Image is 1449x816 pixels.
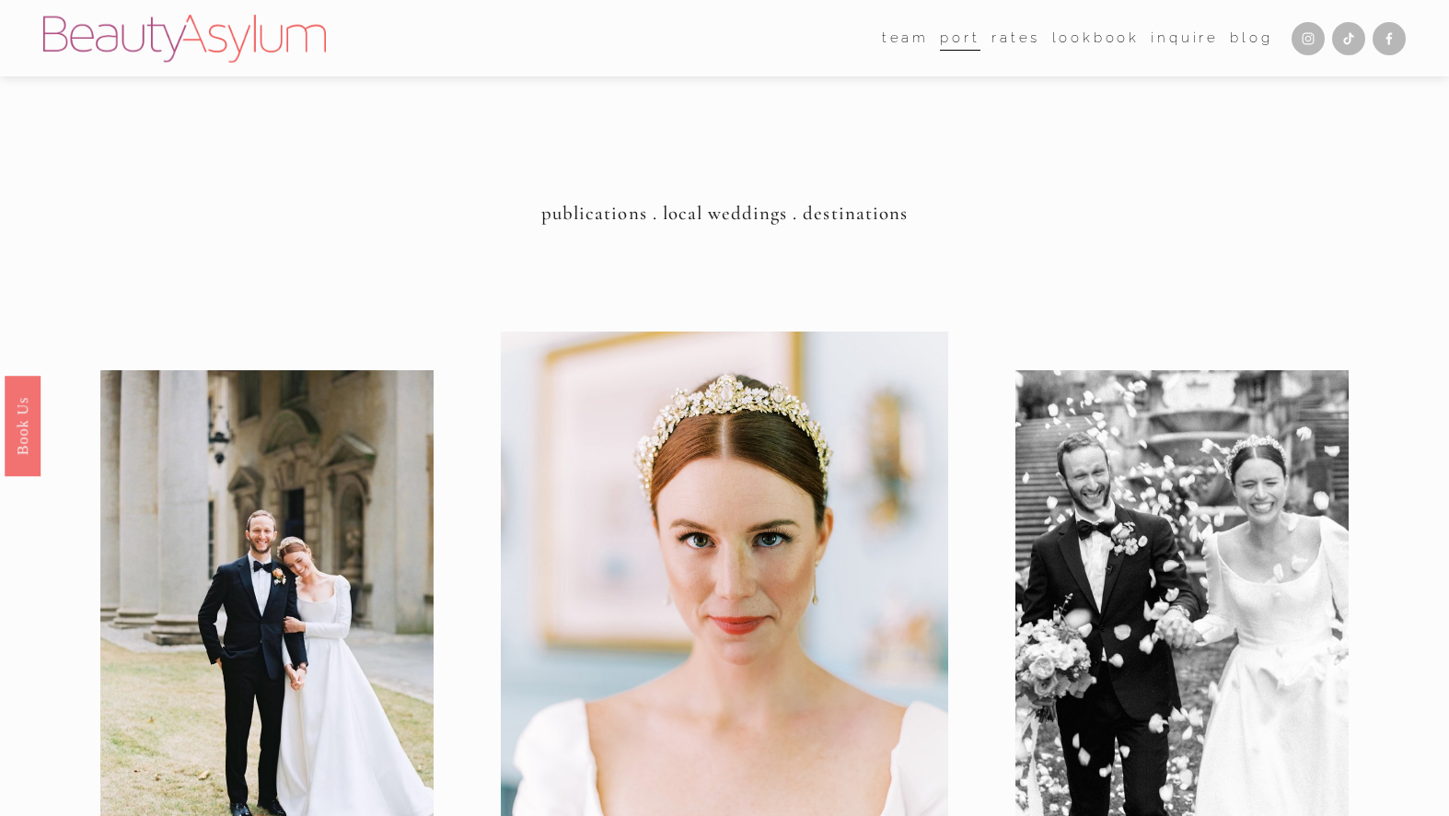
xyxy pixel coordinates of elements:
a: Rates [991,25,1040,52]
span: team [882,26,929,51]
a: Book Us [5,376,41,476]
a: folder dropdown [882,25,929,52]
a: port [940,25,980,52]
h4: publications . local weddings . destinations [43,203,1406,226]
a: Blog [1230,25,1272,52]
img: Beauty Asylum | Bridal Hair &amp; Makeup Charlotte &amp; Atlanta [43,15,326,63]
a: Instagram [1292,22,1325,55]
a: Lookbook [1052,25,1140,52]
a: Inquire [1151,25,1218,52]
a: TikTok [1332,22,1365,55]
a: Facebook [1373,22,1406,55]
